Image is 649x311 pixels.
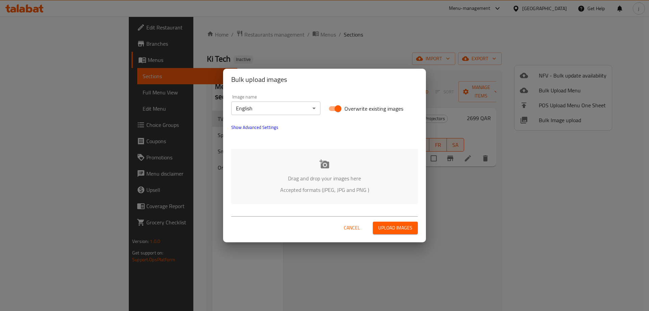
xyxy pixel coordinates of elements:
p: Accepted formats (JPEG, JPG and PNG ) [241,186,408,194]
span: Overwrite existing images [344,105,403,113]
span: Upload images [378,224,412,232]
button: Upload images [373,222,418,234]
span: Show Advanced Settings [231,123,278,131]
p: Drag and drop your images here [241,174,408,182]
h2: Bulk upload images [231,74,418,85]
div: English [231,102,320,115]
button: show more [227,119,282,135]
span: Cancel [344,224,360,232]
button: Cancel [341,222,363,234]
